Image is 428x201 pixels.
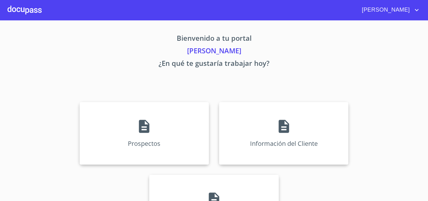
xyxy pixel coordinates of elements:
[250,139,318,148] p: Información del Cliente
[357,5,413,15] span: [PERSON_NAME]
[21,58,407,71] p: ¿En qué te gustaría trabajar hoy?
[128,139,160,148] p: Prospectos
[21,45,407,58] p: [PERSON_NAME]
[21,33,407,45] p: Bienvenido a tu portal
[357,5,420,15] button: account of current user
